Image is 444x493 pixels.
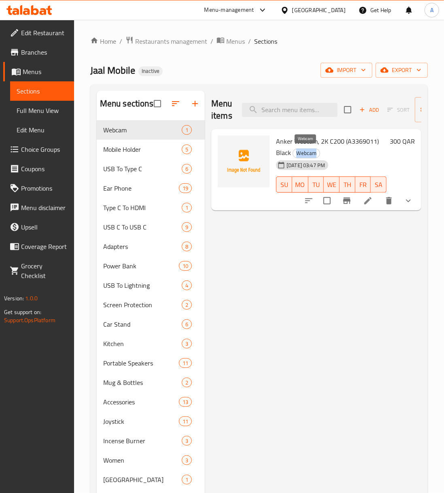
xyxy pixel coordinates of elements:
[3,159,74,178] a: Coupons
[103,397,179,407] div: Accessories
[182,222,192,232] div: items
[182,164,192,174] div: items
[103,358,179,368] span: Portable Speakers
[283,161,328,169] span: [DATE] 03:47 PM
[182,457,191,464] span: 3
[179,358,192,368] div: items
[204,5,254,15] div: Menu-management
[299,191,319,210] button: sort-choices
[97,431,205,450] div: Incense Burner3
[90,36,116,46] a: Home
[21,164,68,174] span: Coupons
[17,86,68,96] span: Sections
[103,436,182,446] div: Incense Burner
[182,280,192,290] div: items
[103,455,182,465] div: Women
[376,63,428,78] button: export
[185,94,205,113] button: Add section
[276,135,379,159] span: Anker Webcam, 2K C200 (A3369011) Black
[21,144,68,154] span: Choice Groups
[358,105,380,115] span: Add
[179,359,191,367] span: 11
[135,36,207,46] span: Restaurants management
[179,416,192,426] div: items
[182,340,191,348] span: 3
[97,140,205,159] div: Mobile Holder5
[97,412,205,431] div: Joystick11
[371,176,387,193] button: SA
[292,176,308,193] button: MO
[21,242,68,251] span: Coverage Report
[179,262,191,270] span: 10
[182,126,191,134] span: 1
[97,334,205,353] div: Kitchen3
[312,179,321,191] span: TU
[182,321,191,328] span: 6
[3,198,74,217] a: Menu disclaimer
[10,101,74,120] a: Full Menu View
[182,204,191,212] span: 1
[3,178,74,198] a: Promotions
[182,282,191,289] span: 4
[339,101,356,118] span: Select section
[103,125,182,135] div: Webcam
[182,144,192,154] div: items
[97,198,205,217] div: Type C To HDMI1
[97,237,205,256] div: Adapters8
[3,256,74,285] a: Grocery Checklist
[103,339,182,348] span: Kitchen
[295,179,305,191] span: MO
[138,68,163,74] span: Inactive
[340,176,355,193] button: TH
[103,378,182,387] div: Mug & Bottles
[356,104,382,116] button: Add
[97,392,205,412] div: Accessories13
[182,475,192,484] div: items
[404,196,413,206] svg: Show Choices
[182,243,191,251] span: 8
[149,95,166,112] span: Select all sections
[10,120,74,140] a: Edit Menu
[218,136,270,187] img: Anker Webcam, 2K C200 (A3369011) Black
[103,475,182,484] div: Docking Station
[337,191,357,210] button: Branch-specific-item
[182,339,192,348] div: items
[166,94,185,113] span: Sort sections
[248,36,251,46] li: /
[179,397,192,407] div: items
[182,125,192,135] div: items
[356,104,382,116] span: Add item
[182,436,192,446] div: items
[179,183,192,193] div: items
[125,36,207,47] a: Restaurants management
[97,256,205,276] div: Power Bank10
[119,36,122,46] li: /
[100,98,153,110] h2: Menu sections
[3,62,74,81] a: Menus
[292,6,346,15] div: [GEOGRAPHIC_DATA]
[211,98,232,122] h2: Menu items
[23,67,68,76] span: Menus
[90,61,135,79] span: Jaal Mobile
[103,222,182,232] span: USB C To USB C
[97,295,205,314] div: Screen Protection2
[276,176,292,193] button: SU
[103,475,182,484] span: [GEOGRAPHIC_DATA]
[182,319,192,329] div: items
[179,398,191,406] span: 13
[103,164,182,174] span: USB To Type C
[103,144,182,154] span: Mobile Holder
[4,293,24,304] span: Version:
[182,242,192,251] div: items
[179,418,191,425] span: 11
[308,176,324,193] button: TU
[103,280,182,290] span: USB To Lightning
[355,176,371,193] button: FR
[182,437,191,445] span: 3
[293,149,320,158] span: Webcam
[254,36,277,46] span: Sections
[3,23,74,42] a: Edit Restaurant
